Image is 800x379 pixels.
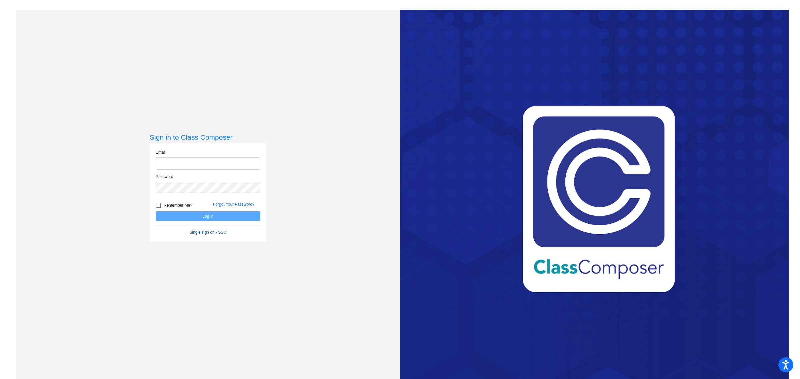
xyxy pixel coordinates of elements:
[213,202,255,207] a: Forgot Your Password?
[156,149,166,155] label: Email
[156,174,173,180] label: Password
[164,201,192,209] span: Remember Me?
[189,230,226,235] a: Single sign on - SSO
[156,211,260,221] button: Log In
[150,133,266,141] h3: Sign in to Class Composer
